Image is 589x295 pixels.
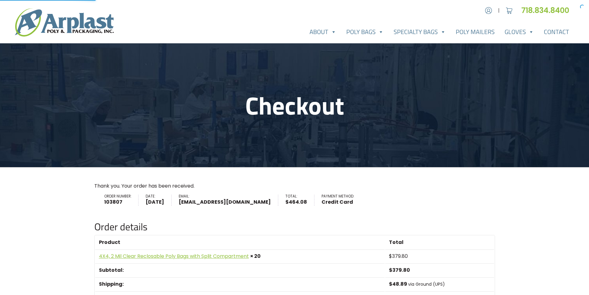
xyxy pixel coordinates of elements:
[285,195,314,206] li: Total:
[322,195,361,206] li: Payment method:
[94,221,495,232] h2: Order details
[146,198,164,206] strong: [DATE]
[389,253,392,260] span: $
[99,253,249,260] a: 4X4, 2 Mil Clear Reclosable Poly Bags with Split Compartment
[94,182,495,190] p: Thank you. Your order has been received.
[389,267,410,274] span: 379.80
[389,267,392,274] span: $
[389,26,451,38] a: Specialty Bags
[451,26,500,38] a: Poly Mailers
[498,7,500,14] span: |
[389,280,392,288] span: $
[95,263,385,277] th: Subtotal:
[104,195,139,206] li: Order number:
[95,277,385,291] th: Shipping:
[389,253,408,260] bdi: 379.80
[521,5,574,15] a: 718.834.8400
[408,281,445,287] small: via Ground (UPS)
[146,195,172,206] li: Date:
[385,236,494,249] th: Total
[539,26,574,38] a: Contact
[94,90,495,120] h1: Checkout
[389,280,407,288] span: 48.89
[179,195,278,206] li: Email:
[250,253,261,260] strong: × 20
[322,198,354,206] strong: Credit Card
[104,198,131,206] strong: 103807
[95,236,385,249] th: Product
[341,26,389,38] a: Poly Bags
[305,26,341,38] a: About
[285,198,289,206] span: $
[15,8,114,37] img: logo
[285,198,307,206] bdi: 464.08
[179,198,271,206] strong: [EMAIL_ADDRESS][DOMAIN_NAME]
[500,26,539,38] a: Gloves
